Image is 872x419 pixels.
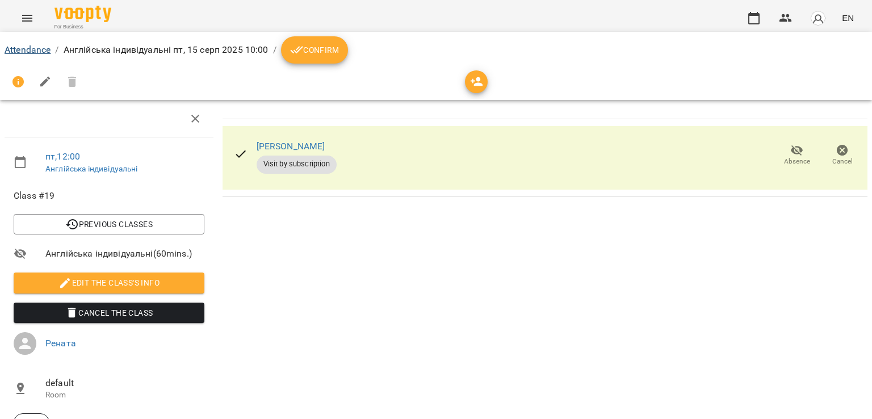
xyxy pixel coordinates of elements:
a: Attendance [5,44,51,55]
a: пт , 12:00 [45,151,80,162]
span: Англійська індивідуальні ( 60 mins. ) [45,247,204,261]
button: Previous Classes [14,214,204,234]
button: Confirm [281,36,348,64]
a: Англійська індивідуальні [45,164,138,173]
nav: breadcrumb [5,36,867,64]
span: Class #19 [14,189,204,203]
img: avatar_s.png [810,10,826,26]
p: Room [45,389,204,401]
span: EN [842,12,854,24]
a: Рената [45,338,76,349]
button: Cancel the class [14,303,204,323]
button: Menu [14,5,41,32]
img: Voopty Logo [54,6,111,22]
span: Cancel the class [23,306,195,320]
li: / [55,43,58,57]
button: EN [837,7,858,28]
span: default [45,376,204,390]
button: Cancel [820,140,865,171]
span: Previous Classes [23,217,195,231]
li: / [273,43,276,57]
span: Edit the class's Info [23,276,195,290]
span: Confirm [290,43,339,57]
span: Absence [784,157,810,166]
p: Англійська індивідуальні пт, 15 серп 2025 10:00 [64,43,269,57]
span: Cancel [832,157,853,166]
button: Edit the class's Info [14,273,204,293]
span: Visit by subscription [257,159,337,169]
span: For Business [54,23,111,31]
a: [PERSON_NAME] [257,141,325,152]
button: Absence [774,140,820,171]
